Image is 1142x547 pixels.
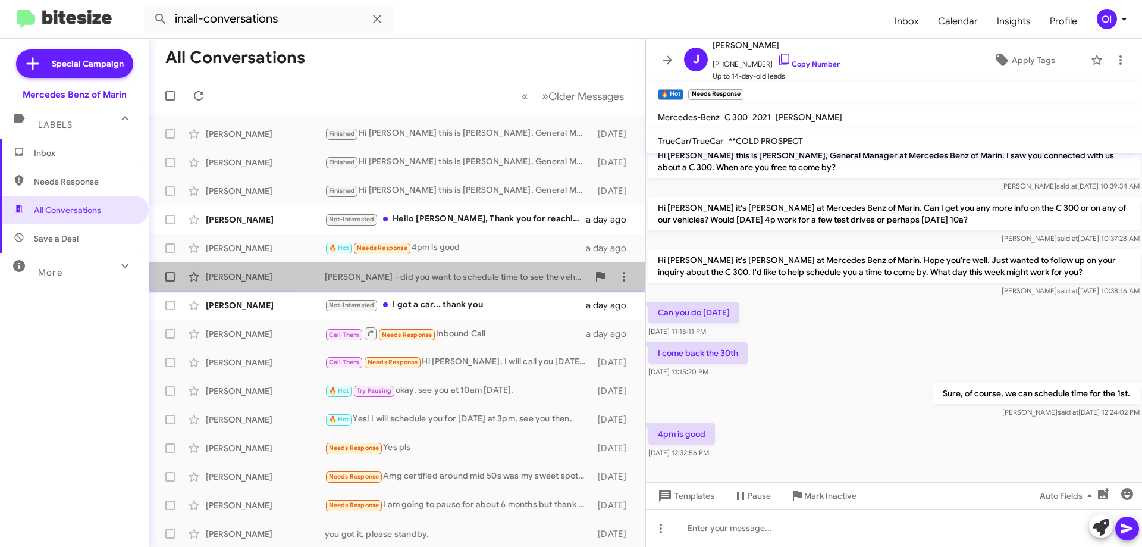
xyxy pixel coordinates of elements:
[658,112,720,123] span: Mercedes-Benz
[713,70,840,82] span: Up to 14-day-old leads
[658,89,683,100] small: 🔥 Hot
[1087,9,1129,29] button: OI
[586,299,636,311] div: a day ago
[514,84,535,108] button: Previous
[325,298,586,312] div: I got a car... thank you
[329,387,349,395] span: 🔥 Hot
[648,327,706,336] span: [DATE] 11:15:11 PM
[515,84,631,108] nav: Page navigation example
[329,187,355,195] span: Finished
[325,127,592,140] div: Hi [PERSON_NAME] this is [PERSON_NAME], General Manager at Mercedes Benz of Marin. I saw you conn...
[592,157,636,168] div: [DATE]
[586,214,636,226] div: a day ago
[16,49,133,78] a: Special Campaign
[325,155,592,169] div: Hi [PERSON_NAME] this is [PERSON_NAME], General Manager at Mercedes Benz of Marin. I saw you conn...
[329,501,379,509] span: Needs Response
[34,147,135,159] span: Inbox
[1002,286,1140,295] span: [PERSON_NAME] [DATE] 10:38:16 AM
[592,414,636,426] div: [DATE]
[655,485,714,507] span: Templates
[648,423,715,445] p: 4pm is good
[382,331,432,339] span: Needs Response
[592,385,636,397] div: [DATE]
[329,473,379,480] span: Needs Response
[648,249,1140,283] p: Hi [PERSON_NAME] it's [PERSON_NAME] at Mercedes Benz of Marin. Hope you're well. Just wanted to f...
[52,58,124,70] span: Special Campaign
[329,444,379,452] span: Needs Response
[206,185,325,197] div: [PERSON_NAME]
[648,342,748,364] p: I come back the 30th
[963,49,1085,71] button: Apply Tags
[38,120,73,130] span: Labels
[329,158,355,166] span: Finished
[648,448,709,457] span: [DATE] 12:32:56 PM
[34,176,135,187] span: Needs Response
[776,112,842,123] span: [PERSON_NAME]
[206,357,325,368] div: [PERSON_NAME]
[713,38,840,52] span: [PERSON_NAME]
[693,50,699,69] span: J
[724,485,780,507] button: Pause
[648,197,1140,230] p: Hi [PERSON_NAME] it's [PERSON_NAME] at Mercedes Benz of Marin. Can I get you any more info on the...
[592,185,636,197] div: [DATE]
[23,89,127,101] div: Mercedes Benz of Marin
[1030,485,1106,507] button: Auto Fields
[1056,182,1077,190] span: said at
[748,485,771,507] span: Pause
[325,212,586,226] div: Hello [PERSON_NAME], Thank you for reaching out. I am no longer in the market for a vehicle. Regards
[206,214,325,226] div: [PERSON_NAME]
[206,242,325,254] div: [PERSON_NAME]
[1040,4,1087,39] a: Profile
[592,442,636,454] div: [DATE]
[933,383,1140,404] p: Sure, of course, we can schedule time for the 1st.
[206,271,325,283] div: [PERSON_NAME]
[206,471,325,483] div: [PERSON_NAME]
[1040,485,1097,507] span: Auto Fields
[1002,408,1140,417] span: [PERSON_NAME] [DATE] 12:24:02 PM
[586,242,636,254] div: a day ago
[688,89,743,100] small: Needs Response
[325,470,592,483] div: Amg certified around mid 50s was my sweet spot...that was a really good deal u had on that other one
[724,112,748,123] span: C 300
[329,215,375,223] span: Not-Interested
[713,52,840,70] span: [PHONE_NUMBER]
[987,4,1040,39] a: Insights
[325,355,592,369] div: Hi [PERSON_NAME], I will call you [DATE] ..
[206,299,325,311] div: [PERSON_NAME]
[325,241,586,255] div: 4pm is good
[804,485,857,507] span: Mark Inactive
[325,441,592,455] div: Yes pls
[885,4,928,39] a: Inbox
[325,326,586,341] div: Inbound Call
[38,267,62,278] span: More
[648,145,1140,178] p: Hi [PERSON_NAME] this is [PERSON_NAME], General Manager at Mercedes Benz of Marin. I saw you conn...
[206,157,325,168] div: [PERSON_NAME]
[325,271,588,283] div: [PERSON_NAME] - did you want to schedule time to see the vehicle in person?
[357,244,407,252] span: Needs Response
[592,471,636,483] div: [DATE]
[548,90,624,103] span: Older Messages
[325,528,592,540] div: you got it, please standby.
[592,128,636,140] div: [DATE]
[206,328,325,340] div: [PERSON_NAME]
[648,302,739,323] p: Can you do [DATE]
[206,128,325,140] div: [PERSON_NAME]
[329,415,349,423] span: 🔥 Hot
[729,136,803,146] span: **COLD PROSPECT
[592,499,636,511] div: [DATE]
[1057,234,1078,243] span: said at
[1002,234,1140,243] span: [PERSON_NAME] [DATE] 10:37:28 AM
[592,528,636,540] div: [DATE]
[206,499,325,511] div: [PERSON_NAME]
[592,357,636,368] div: [DATE]
[780,485,866,507] button: Mark Inactive
[325,412,592,426] div: Yes! I will schedule you for [DATE] at 3pm, see you then.
[522,89,528,104] span: «
[34,233,79,245] span: Save a Deal
[928,4,987,39] a: Calendar
[329,244,349,252] span: 🔥 Hot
